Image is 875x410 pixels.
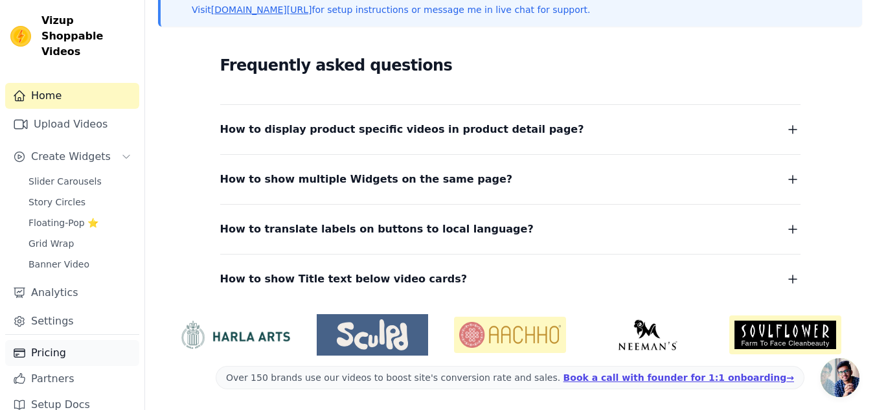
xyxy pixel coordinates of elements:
span: Grid Wrap [28,237,74,250]
span: How to display product specific videos in product detail page? [220,120,584,139]
a: Book a call with founder for 1:1 onboarding [563,372,794,383]
p: Visit for setup instructions or message me in live chat for support. [192,3,590,16]
span: How to show Title text below video cards? [220,270,468,288]
span: Slider Carousels [28,175,102,188]
button: How to translate labels on buttons to local language? [220,220,801,238]
a: Partners [5,366,139,392]
span: How to show multiple Widgets on the same page? [220,170,513,188]
a: Chat abierto [821,358,859,397]
img: Aachho [454,317,566,353]
a: Settings [5,308,139,334]
a: Grid Wrap [21,234,139,253]
span: How to translate labels on buttons to local language? [220,220,534,238]
span: Banner Video [28,258,89,271]
img: Soulflower [729,315,841,354]
a: Analytics [5,280,139,306]
a: Banner Video [21,255,139,273]
img: Neeman's [592,319,704,350]
span: Floating-Pop ⭐ [28,216,98,229]
button: How to show Title text below video cards? [220,270,801,288]
a: Story Circles [21,193,139,211]
button: How to show multiple Widgets on the same page? [220,170,801,188]
a: Home [5,83,139,109]
a: Upload Videos [5,111,139,137]
span: Story Circles [28,196,85,209]
button: Create Widgets [5,144,139,170]
a: Slider Carousels [21,172,139,190]
button: How to display product specific videos in product detail page? [220,120,801,139]
a: [DOMAIN_NAME][URL] [211,5,312,15]
img: Sculpd US [317,319,429,350]
img: HarlaArts [179,320,291,350]
a: Pricing [5,340,139,366]
h2: Frequently asked questions [220,52,801,78]
a: Floating-Pop ⭐ [21,214,139,232]
span: Vizup Shoppable Videos [41,13,134,60]
span: Create Widgets [31,149,111,165]
img: Vizup [10,26,31,47]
